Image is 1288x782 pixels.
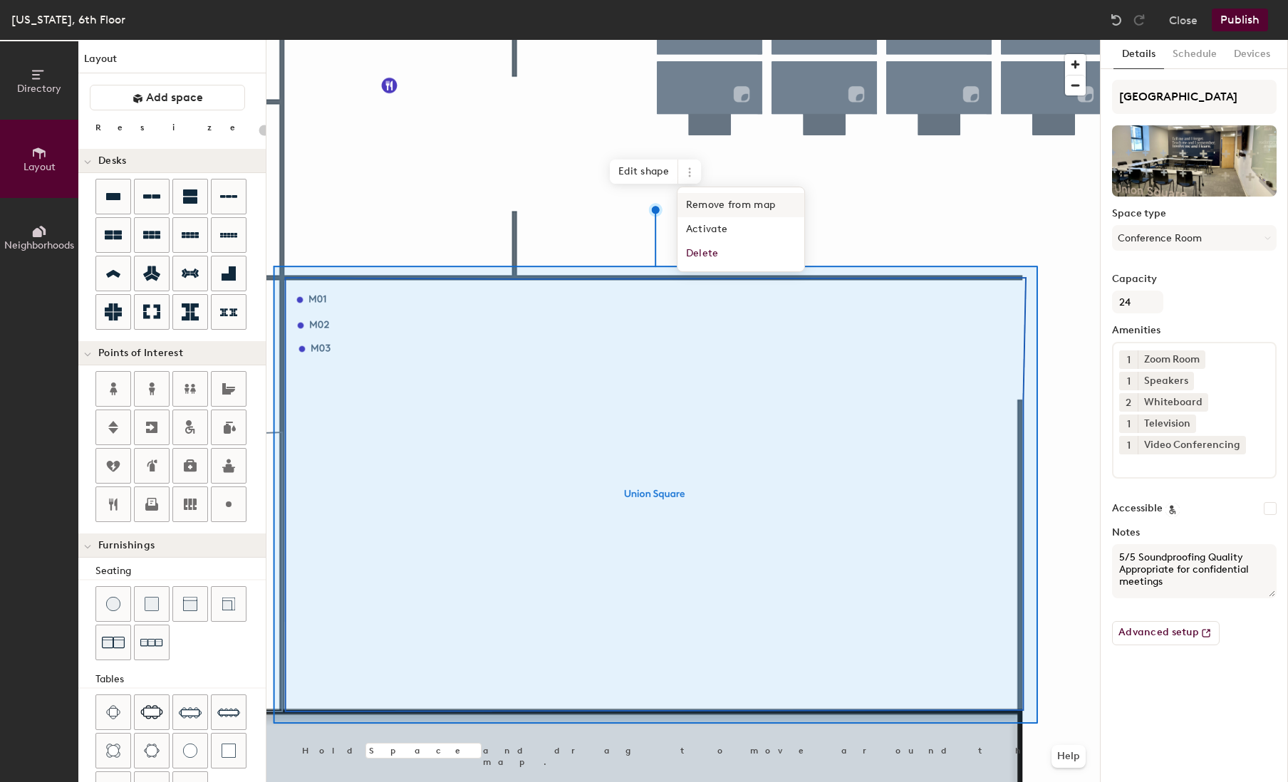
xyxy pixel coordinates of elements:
[1119,436,1138,454] button: 1
[183,744,197,758] img: Table (round)
[1138,436,1246,454] div: Video Conferencing
[211,694,246,730] button: Ten seat table
[140,705,163,719] img: Six seat table
[677,217,804,241] span: Activate
[1119,372,1138,390] button: 1
[677,241,804,266] span: Delete
[677,193,804,217] span: Remove from map
[1225,40,1279,69] button: Devices
[1112,527,1277,538] label: Notes
[1212,9,1268,31] button: Publish
[211,586,246,622] button: Couch (corner)
[1112,125,1277,197] img: The space named Union Square
[1113,40,1164,69] button: Details
[144,744,160,758] img: Six seat round table
[95,563,266,579] div: Seating
[179,701,202,724] img: Eight seat table
[217,701,240,724] img: Ten seat table
[1138,393,1208,412] div: Whiteboard
[106,705,120,719] img: Four seat table
[98,540,155,551] span: Furnishings
[134,694,170,730] button: Six seat table
[78,51,266,73] h1: Layout
[1126,395,1131,410] span: 2
[95,122,253,133] div: Resize
[1112,544,1277,598] textarea: 5/5 Soundproofing Quality Appropriate for confidential meetings
[1138,372,1194,390] div: Speakers
[1112,273,1277,285] label: Capacity
[95,694,131,730] button: Four seat table
[98,155,126,167] span: Desks
[1051,745,1086,768] button: Help
[95,625,131,660] button: Couch (x2)
[11,11,125,28] div: [US_STATE], 6th Floor
[1138,415,1196,433] div: Television
[98,348,183,359] span: Points of Interest
[134,586,170,622] button: Cushion
[183,597,197,611] img: Couch (middle)
[211,733,246,768] button: Table (1x1)
[95,586,131,622] button: Stool
[134,733,170,768] button: Six seat round table
[1119,415,1138,433] button: 1
[172,733,208,768] button: Table (round)
[102,631,125,654] img: Couch (x2)
[1112,325,1277,336] label: Amenities
[90,85,245,110] button: Add space
[222,744,236,758] img: Table (1x1)
[1127,374,1131,389] span: 1
[1169,9,1198,31] button: Close
[1112,225,1277,251] button: Conference Room
[1127,438,1131,453] span: 1
[134,625,170,660] button: Couch (x3)
[1112,621,1220,645] button: Advanced setup
[222,597,236,611] img: Couch (corner)
[1112,208,1277,219] label: Space type
[17,83,61,95] span: Directory
[95,672,266,687] div: Tables
[172,586,208,622] button: Couch (middle)
[1138,350,1205,369] div: Zoom Room
[1127,417,1131,432] span: 1
[1119,350,1138,369] button: 1
[172,694,208,730] button: Eight seat table
[1109,13,1123,27] img: Undo
[1127,353,1131,367] span: 1
[95,733,131,768] button: Four seat round table
[1119,393,1138,412] button: 2
[106,597,120,611] img: Stool
[1112,503,1163,514] label: Accessible
[24,161,56,173] span: Layout
[610,160,678,184] span: Edit shape
[106,744,120,758] img: Four seat round table
[146,90,203,105] span: Add space
[140,632,163,654] img: Couch (x3)
[4,239,74,251] span: Neighborhoods
[1132,13,1146,27] img: Redo
[1164,40,1225,69] button: Schedule
[145,597,159,611] img: Cushion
